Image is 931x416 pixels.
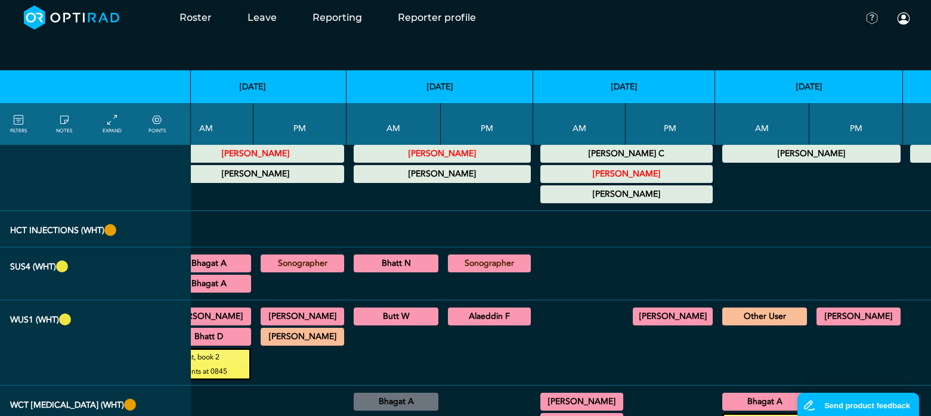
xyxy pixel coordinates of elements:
[722,393,807,411] div: CT Intervention Body 08:30 - 10:00
[722,308,807,325] div: Used by IR all morning 07:00 - 08:00
[355,147,529,161] summary: [PERSON_NAME]
[261,328,344,346] div: US reporting 16:30 - 17:00
[448,254,531,272] div: US General Adult 14:00 - 16:30
[818,309,899,324] summary: [PERSON_NAME]
[809,103,903,145] th: PM
[540,393,623,411] div: CT Intervention Body 08:00 - 09:00
[166,145,344,163] div: Annual Leave 00:00 - 23:59
[354,308,438,325] div: US General Adult 08:30 - 12:30
[261,254,344,272] div: US General Adult 14:00 - 16:30
[262,330,342,344] summary: [PERSON_NAME]
[354,254,438,272] div: US Interventional MSK 08:30 - 12:00
[816,308,901,325] div: General US/US Gynaecology 14:00 - 16:30
[261,308,344,325] div: US Head & Neck/US Interventional H&N 14:00 - 16:30
[262,309,342,324] summary: [PERSON_NAME]
[355,395,437,409] summary: Bhagat A
[168,309,249,324] summary: [PERSON_NAME]
[166,328,251,346] div: US Interventional MSK/US Diagnostic MSK 11:00 - 12:40
[166,275,251,293] div: US Interventional MSK 11:15 - 12:15
[724,309,805,324] summary: Other User
[542,167,711,181] summary: [PERSON_NAME]
[10,113,27,135] a: FILTERS
[347,103,441,145] th: AM
[715,70,903,103] th: [DATE]
[168,167,342,181] summary: [PERSON_NAME]
[149,113,166,135] a: collapse/expand expected points
[253,103,347,145] th: PM
[724,147,899,161] summary: [PERSON_NAME]
[626,103,715,145] th: PM
[56,113,72,135] a: show/hide notes
[168,256,249,271] summary: Bhagat A
[542,187,711,201] summary: [PERSON_NAME]
[542,147,711,161] summary: [PERSON_NAME] C
[533,103,626,145] th: AM
[724,395,805,409] summary: Bhagat A
[166,254,251,272] div: US Diagnostic MSK/US General Adult 09:00 - 11:15
[347,70,533,103] th: [DATE]
[354,145,531,163] div: Annual Leave 00:00 - 23:59
[450,256,529,271] summary: Sonographer
[355,309,437,324] summary: Butt W
[166,308,251,325] div: General US/US Diagnostic MSK 08:45 - 11:00
[441,103,533,145] th: PM
[168,147,342,161] summary: [PERSON_NAME]
[166,165,344,183] div: Other Leave 00:00 - 23:59
[355,256,437,271] summary: Bhatt N
[635,309,711,324] summary: [PERSON_NAME]
[540,145,713,163] div: Maternity Leave 00:00 - 23:59
[542,395,621,409] summary: [PERSON_NAME]
[540,165,713,183] div: Annual Leave 00:00 - 23:59
[355,167,529,181] summary: [PERSON_NAME]
[168,350,249,378] small: JS list, book 2 patients at 0845
[159,70,347,103] th: [DATE]
[354,393,438,411] div: CT Trauma & Urgent/MRI Trauma & Urgent 08:30 - 13:30
[533,70,715,103] th: [DATE]
[168,330,249,344] summary: Bhatt D
[24,5,120,30] img: brand-opti-rad-logos-blue-and-white-d2f68631ba2948856bd03f2d395fb146ddc8fb01b4b6e9315ea85fa773367...
[262,256,342,271] summary: Sonographer
[159,103,253,145] th: AM
[722,145,901,163] div: Other Leave 00:00 - 23:59
[715,103,809,145] th: AM
[448,308,531,325] div: General US 13:00 - 16:30
[103,113,122,135] a: collapse/expand entries
[450,309,529,324] summary: Alaeddin F
[633,308,713,325] div: US Gynaecology 14:00 - 17:00
[540,185,713,203] div: Other Leave 00:00 - 23:59
[168,277,249,291] summary: Bhagat A
[354,165,531,183] div: Other Leave 00:00 - 23:59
